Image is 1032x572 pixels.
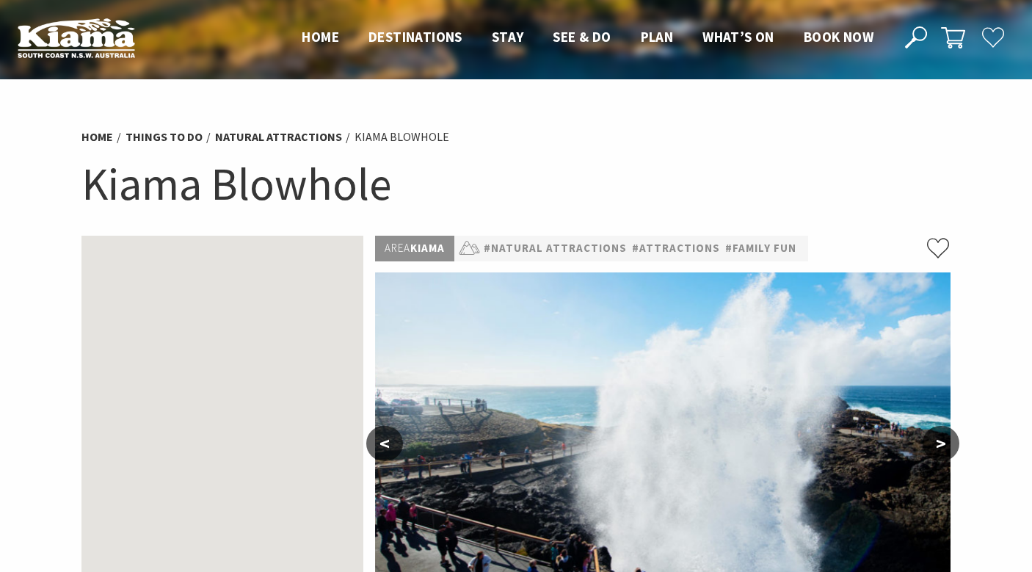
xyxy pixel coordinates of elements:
img: Kiama Logo [18,18,135,58]
a: #Attractions [632,239,720,258]
span: Book now [804,28,873,46]
a: Home [81,129,113,145]
nav: Main Menu [287,26,888,50]
a: #Family Fun [725,239,796,258]
span: Destinations [368,28,462,46]
span: Stay [492,28,524,46]
span: Area [385,241,410,255]
span: What’s On [702,28,774,46]
a: #Natural Attractions [484,239,627,258]
span: See & Do [553,28,611,46]
a: Things To Do [126,129,203,145]
p: Kiama [375,236,454,261]
h1: Kiama Blowhole [81,154,951,214]
span: Plan [641,28,674,46]
li: Kiama Blowhole [355,128,449,147]
a: Natural Attractions [215,129,342,145]
button: > [923,426,959,461]
span: Home [302,28,339,46]
button: < [366,426,403,461]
